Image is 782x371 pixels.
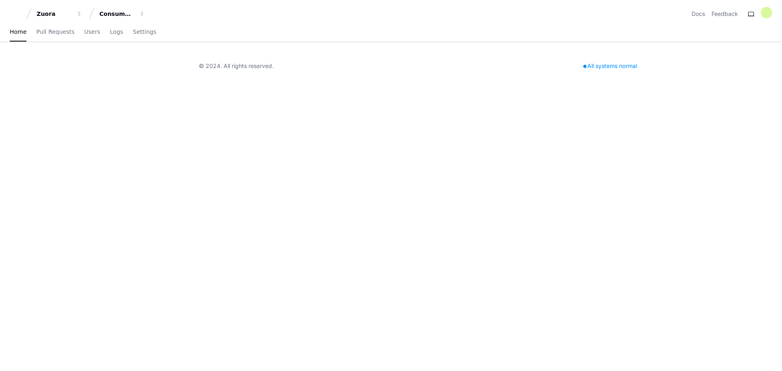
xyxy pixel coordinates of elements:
span: Logs [110,29,123,34]
a: Home [10,23,26,42]
span: Pull Requests [36,29,74,34]
div: Consumption [99,10,134,18]
span: Settings [133,29,156,34]
span: Users [84,29,100,34]
span: Home [10,29,26,34]
button: Consumption [96,7,148,21]
div: Zuora [37,10,72,18]
button: Zuora [33,7,86,21]
a: Settings [133,23,156,42]
div: © 2024. All rights reserved. [199,62,274,70]
a: Logs [110,23,123,42]
a: Pull Requests [36,23,74,42]
a: Docs [692,10,705,18]
a: Users [84,23,100,42]
button: Feedback [712,10,738,18]
div: All systems normal [578,60,642,72]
